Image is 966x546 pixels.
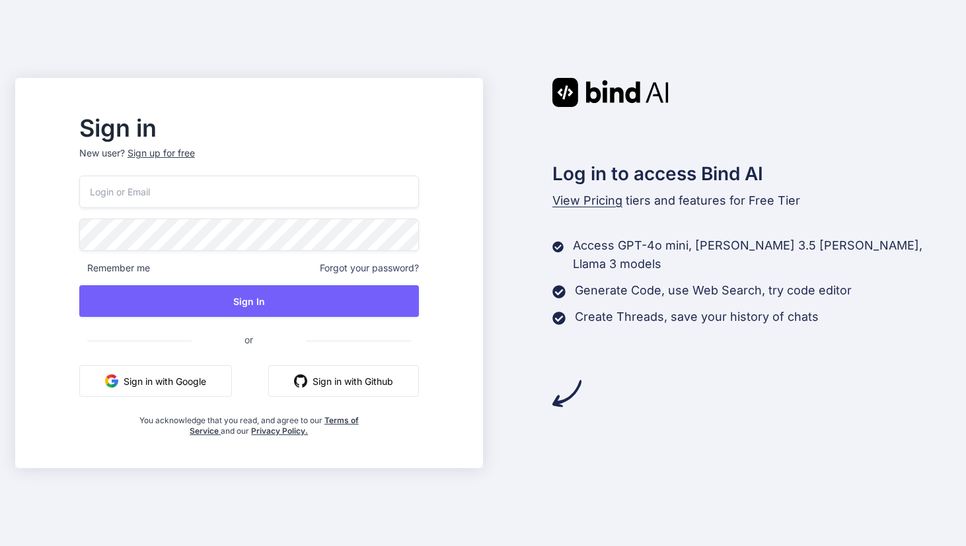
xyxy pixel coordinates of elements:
[79,365,232,397] button: Sign in with Google
[128,147,195,160] div: Sign up for free
[575,308,819,326] p: Create Threads, save your history of chats
[190,415,359,436] a: Terms of Service
[79,118,419,139] h2: Sign in
[573,236,951,273] p: Access GPT-4o mini, [PERSON_NAME] 3.5 [PERSON_NAME], Llama 3 models
[192,324,306,356] span: or
[552,78,669,107] img: Bind AI logo
[79,176,419,208] input: Login or Email
[294,374,307,388] img: github
[320,261,419,275] span: Forgot your password?
[552,193,622,207] span: View Pricing
[135,407,362,436] div: You acknowledge that you read, and agree to our and our
[105,374,118,388] img: google
[79,285,419,317] button: Sign In
[79,147,419,176] p: New user?
[552,160,951,188] h2: Log in to access Bind AI
[575,281,852,300] p: Generate Code, use Web Search, try code editor
[552,191,951,210] p: tiers and features for Free Tier
[268,365,419,397] button: Sign in with Github
[251,426,308,436] a: Privacy Policy.
[79,261,150,275] span: Remember me
[552,379,581,408] img: arrow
